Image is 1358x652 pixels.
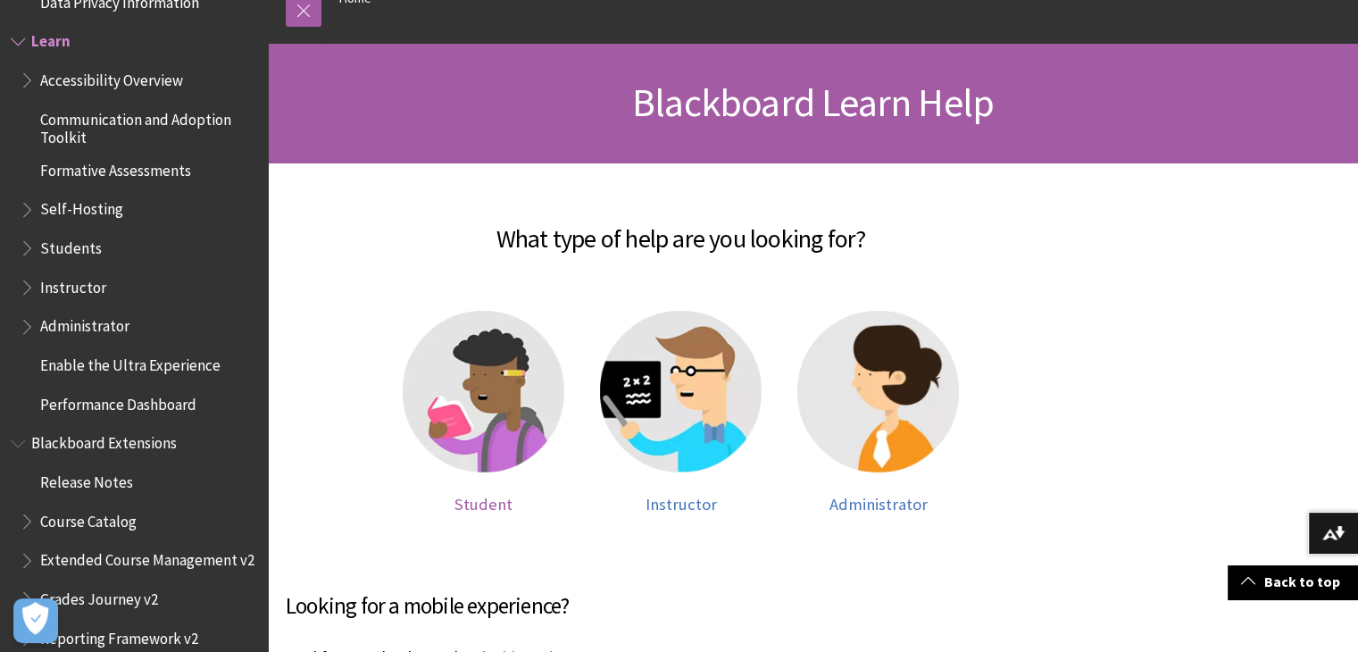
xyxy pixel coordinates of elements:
[40,272,106,297] span: Instructor
[40,389,196,414] span: Performance Dashboard
[31,429,177,453] span: Blackboard Extensions
[40,467,133,491] span: Release Notes
[11,27,257,420] nav: Book outline for Blackboard Learn Help
[403,311,564,514] a: Student help Student
[1228,565,1358,598] a: Back to top
[40,350,221,374] span: Enable the Ultra Experience
[40,312,129,336] span: Administrator
[31,27,71,51] span: Learn
[40,195,123,219] span: Self-Hosting
[829,494,928,514] span: Administrator
[454,494,512,514] span: Student
[13,598,58,643] button: Open Preferences
[600,311,762,514] a: Instructor help Instructor
[40,584,158,608] span: Grades Journey v2
[286,589,1076,623] h3: Looking for a mobile experience?
[40,506,137,531] span: Course Catalog
[40,623,198,648] span: Reporting Framework v2
[286,198,1076,257] h2: What type of help are you looking for?
[40,65,183,89] span: Accessibility Overview
[403,311,564,472] img: Student help
[40,155,191,180] span: Formative Assessments
[797,311,959,514] a: Administrator help Administrator
[646,494,717,514] span: Instructor
[40,104,255,146] span: Communication and Adoption Toolkit
[632,78,994,127] span: Blackboard Learn Help
[40,233,102,257] span: Students
[600,311,762,472] img: Instructor help
[40,546,254,570] span: Extended Course Management v2
[797,311,959,472] img: Administrator help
